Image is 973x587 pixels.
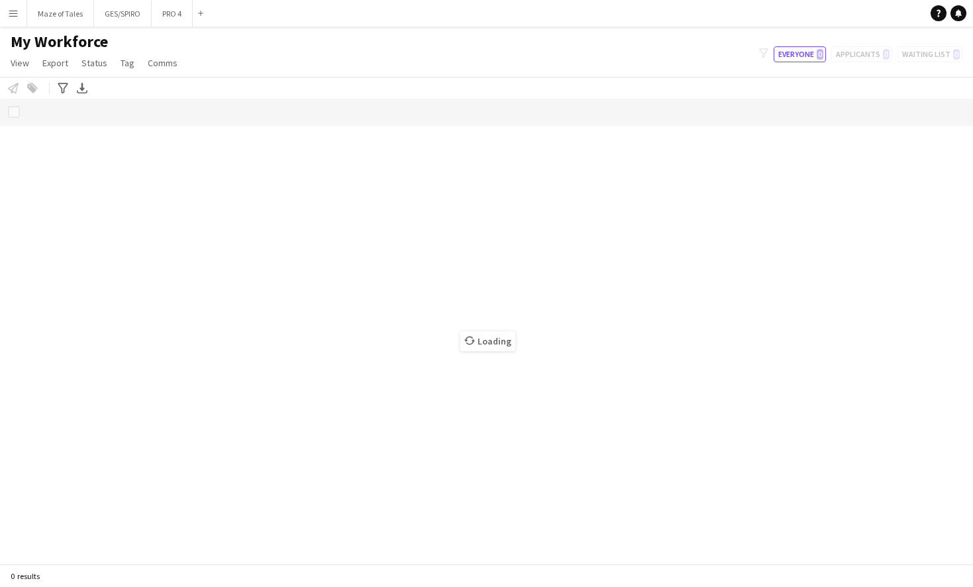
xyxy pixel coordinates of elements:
[152,1,193,27] button: PRO 4
[37,54,74,72] a: Export
[121,57,134,69] span: Tag
[115,54,140,72] a: Tag
[817,49,823,60] span: 0
[5,54,34,72] a: View
[148,57,178,69] span: Comms
[11,32,108,52] span: My Workforce
[774,46,826,62] button: Everyone0
[142,54,183,72] a: Comms
[74,80,90,96] app-action-btn: Export XLSX
[460,331,515,351] span: Loading
[11,57,29,69] span: View
[27,1,94,27] button: Maze of Tales
[42,57,68,69] span: Export
[76,54,113,72] a: Status
[55,80,71,96] app-action-btn: Advanced filters
[94,1,152,27] button: GES/SPIRO
[81,57,107,69] span: Status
